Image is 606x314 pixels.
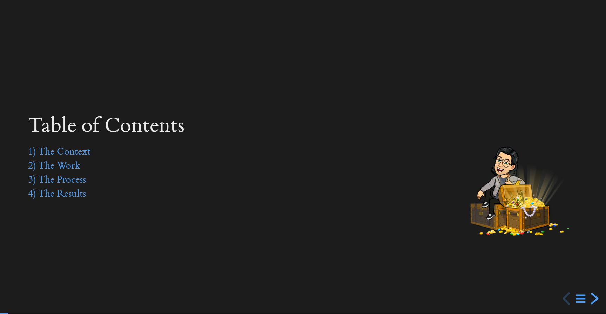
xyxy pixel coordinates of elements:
[587,292,600,305] button: next slide
[28,147,90,158] a: 1) The Context
[28,189,86,200] a: 4) The Results
[28,175,86,186] a: 3) The Process
[561,292,574,305] button: previous slide
[28,161,80,172] a: 2) The Work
